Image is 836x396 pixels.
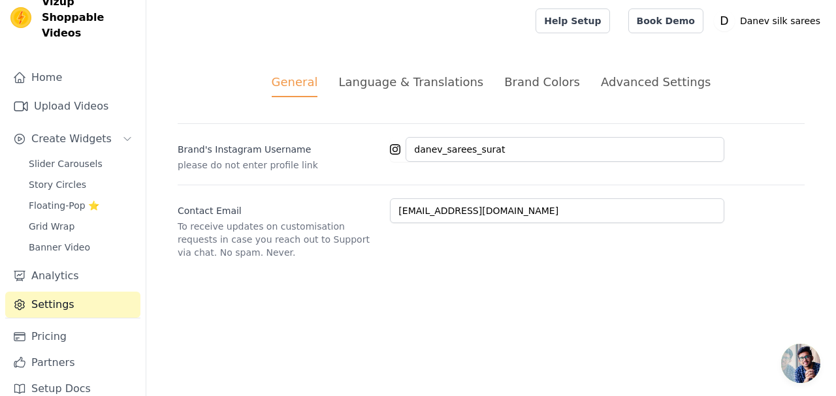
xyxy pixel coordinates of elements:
p: Danev silk sarees [735,9,826,33]
div: General [272,73,318,97]
span: Story Circles [29,178,86,191]
a: Home [5,65,140,91]
div: Brand Colors [504,73,580,91]
a: Settings [5,292,140,318]
a: Partners [5,350,140,376]
a: Banner Video [21,238,140,256]
label: Contact Email [178,199,379,217]
a: Book Demo [628,8,703,33]
span: Slider Carousels [29,157,103,170]
a: Slider Carousels [21,155,140,173]
a: Help Setup [536,8,609,33]
button: D Danev silk sarees [714,9,826,33]
a: Analytics [5,263,140,289]
div: Advanced Settings [601,73,711,91]
text: D [720,14,728,27]
p: please do not enter profile link [178,159,379,172]
div: Language & Translations [338,73,483,91]
a: Pricing [5,324,140,350]
a: Upload Videos [5,93,140,119]
img: Vizup [10,7,31,28]
a: Floating-Pop ⭐ [21,196,140,215]
label: Brand's Instagram Username [178,138,379,156]
span: Banner Video [29,241,90,254]
a: Grid Wrap [21,217,140,236]
span: Create Widgets [31,131,112,147]
span: Floating-Pop ⭐ [29,199,99,212]
span: Grid Wrap [29,220,74,233]
a: Open chat [781,344,820,383]
a: Story Circles [21,175,140,194]
p: To receive updates on customisation requests in case you reach out to Support via chat. No spam. ... [178,220,379,259]
button: Create Widgets [5,126,140,152]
